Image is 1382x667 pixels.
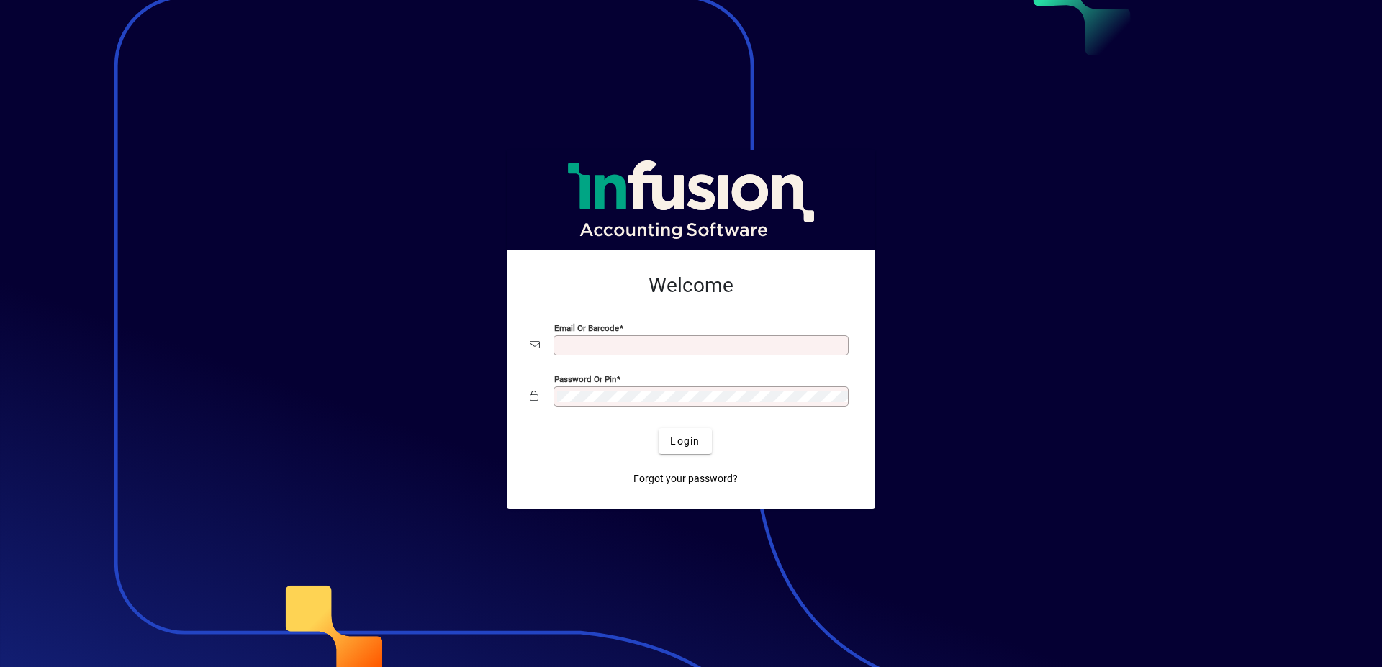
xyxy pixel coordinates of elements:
[633,471,738,486] span: Forgot your password?
[554,323,619,333] mat-label: Email or Barcode
[628,466,744,491] a: Forgot your password?
[670,434,700,449] span: Login
[659,428,711,454] button: Login
[554,374,616,384] mat-label: Password or Pin
[530,273,852,298] h2: Welcome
